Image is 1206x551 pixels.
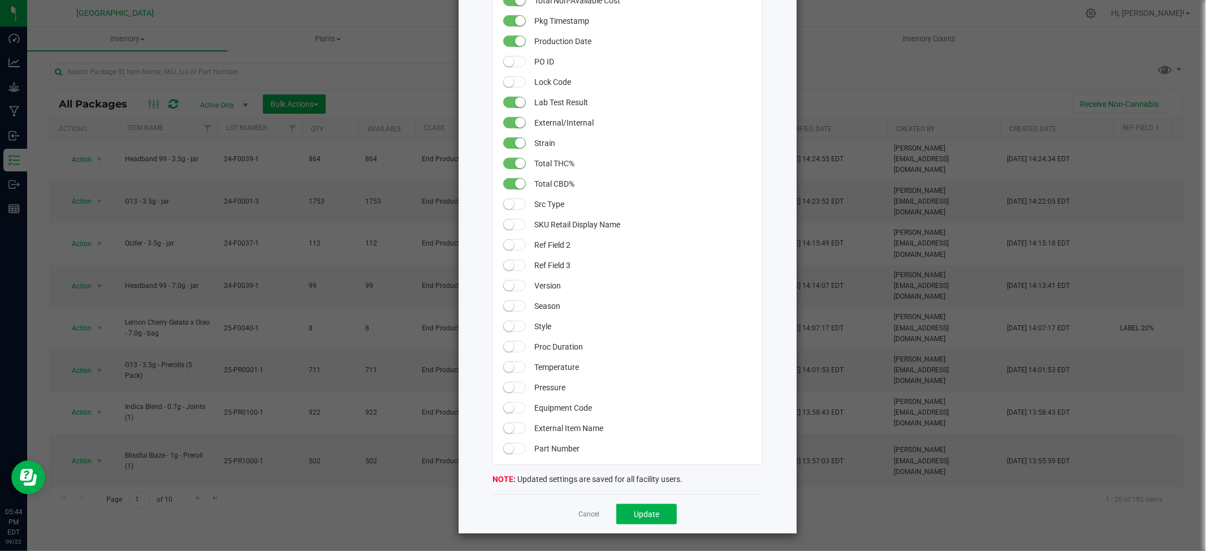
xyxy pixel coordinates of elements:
[534,377,751,398] span: Pressure
[634,510,659,519] span: Update
[534,72,751,92] span: Lock Code
[534,418,751,438] span: External Item Name
[534,133,751,153] span: Strain
[534,194,751,214] span: Src Type
[534,214,751,235] span: SKU Retail Display Name
[616,504,677,524] button: Update
[534,31,751,51] span: Production Date
[534,51,751,72] span: PO ID
[534,337,751,357] span: Proc Duration
[534,398,751,418] span: Equipment Code
[534,174,751,194] span: Total CBD%
[534,357,751,377] span: Temperature
[534,92,751,113] span: Lab Test Result
[534,11,751,31] span: Pkg Timestamp
[578,510,599,519] a: Cancel
[534,316,751,337] span: Style
[534,438,751,459] span: Part Number
[534,153,751,174] span: Total THC%
[534,296,751,316] span: Season
[534,275,751,296] span: Version
[492,475,682,484] span: Updated settings are saved for all facility users.
[534,255,751,275] span: Ref Field 3
[534,113,751,133] span: External/Internal
[11,460,45,494] iframe: Resource center
[534,235,751,255] span: Ref Field 2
